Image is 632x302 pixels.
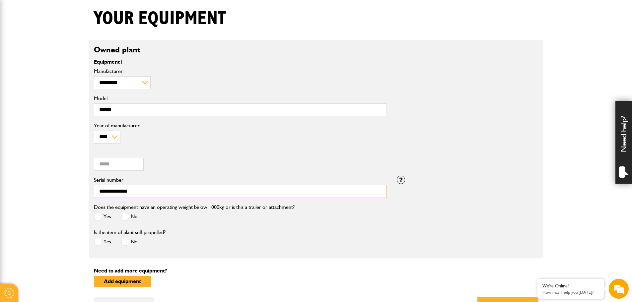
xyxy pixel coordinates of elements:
div: Chat with us now [35,37,111,46]
span: 1 [120,59,123,65]
p: How may I help you today? [542,290,599,295]
div: We're Online! [542,283,599,289]
img: d_20077148190_company_1631870298795_20077148190 [11,37,28,46]
input: Enter your phone number [9,100,121,115]
label: Is the item of plant self-propelled? [94,230,166,235]
p: Equipment [94,59,387,65]
button: Add equipment [94,276,151,287]
p: Need to add more equipment? [94,268,538,273]
label: Yes [94,238,111,246]
h1: Your equipment [94,8,226,30]
label: Year of manufacturer [94,123,387,128]
em: Start Chat [90,204,120,213]
label: No [121,212,138,221]
label: Yes [94,212,111,221]
input: Enter your last name [9,61,121,76]
label: Does the equipment have an operating weight below 1000kg or is this a trailer or attachment? [94,205,295,210]
label: Model [94,96,387,101]
textarea: Type your message and hit 'Enter' [9,120,121,199]
h2: Owned plant [94,45,538,55]
div: Minimize live chat window [109,3,125,19]
input: Enter your email address [9,81,121,95]
label: No [121,238,138,246]
label: Serial number [94,177,387,183]
label: Manufacturer [94,69,387,74]
div: Need help? [615,101,632,184]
